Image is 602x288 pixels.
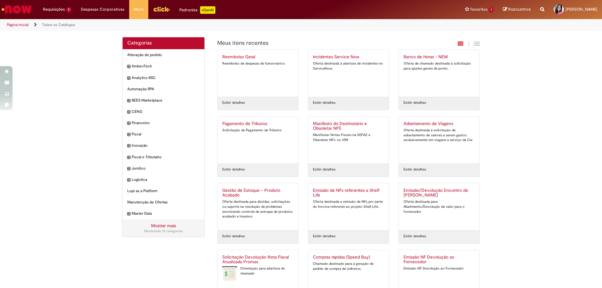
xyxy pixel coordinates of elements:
div: expandir categoria Inovação Inovação [123,140,204,151]
div: Alteração de pedido [123,49,204,61]
a: Manifesto do Destinatário e Obsoletar NFS Manifestar Notas Fiscais na SEFAZ e Obsoletar NFs. no VIM [308,117,389,164]
i: expandir categoria BEES Marketplace [127,98,130,104]
a: Pagamento de Tributos Solicitação de Pagamento de Tributos [218,117,298,164]
img: ServiceNow [1,3,33,16]
span: Lupi as a Platform [127,188,200,194]
span: Analytics BSC [132,75,200,81]
div: Manutenção de Ofertas [123,196,204,208]
p: +GenAi [200,6,215,14]
span: Manutenção de Ofertas [127,200,200,205]
div: Manifestar Notas Fiscais na SEFAZ e Obsoletar NFs. no VIM [313,133,384,142]
a: Adiantamento de Viagens Oferta destinada à solicitação de adiantamento de valores a serem gastos ... [399,117,479,164]
h2: Compras rápidas (Speed Buy) [313,255,384,260]
div: expandir categoria Fiscal e Tributário Fiscal e Tributário [123,151,204,163]
span: Master Data [132,211,200,216]
div: Chamado destinado para a geração de pedido de compra de indiretos. [313,261,384,271]
h1: {"description":"","title":"Meus itens recentes"} Categoria [217,40,412,46]
a: Exibir detalhes [404,167,426,172]
div: Oferta de chamado destinada à solicitação para ajustes gerais de ponto. [404,61,475,71]
span: BEES Marketplace [132,98,200,103]
a: Emissão de NFs referentes a Shelf Life Oferta destinada a emissão de NFs por parte do Invoice ref... [308,183,389,230]
a: Exibir detalhes [313,100,335,105]
span: Alteração de pedido [127,52,200,58]
h2: Solicitação Devolução Nota Fiscal Atualizada Promax [222,255,293,265]
i: expandir categoria Fiscal [127,132,130,138]
span: [PERSON_NAME] [566,7,597,12]
i: expandir categoria Inovação [127,143,130,149]
a: Exibir detalhes [222,167,245,172]
div: Oferta destinada à solicitação de adiantamento de valores a serem gastos exclusivamente em viagen... [404,128,475,143]
div: Orientação para abertura do chamado [222,266,293,276]
h2: Categorias [127,40,200,46]
div: Solicitação de Pagamento de Tributos [222,128,293,133]
span: | [468,40,469,48]
i: expandir categoria Analytics BSC [127,75,130,81]
div: expandir categoria Logistica Logistica [123,174,204,186]
span: Rascunhos [508,6,531,12]
div: expandir categoria AmbevTech AmbevTech [123,60,204,72]
span: Automação RPA [127,86,200,92]
a: Exibir detalhes [313,167,335,172]
i: expandir categoria AmbevTech [127,64,130,70]
h2: Manifesto do Destinatário e Obsoletar NFS [313,121,384,131]
a: Exibir detalhes [313,234,335,239]
a: Exibir detalhes [404,100,426,105]
span: Inovação [132,143,200,148]
a: Exibir detalhes [222,234,245,239]
span: Requisições [43,6,65,13]
i: Exibição de grade [474,41,480,47]
div: expandir categoria Fiscal Fiscal [123,128,204,140]
a: Gestão de Estoque – Produto Acabado Oferta destinada para dúvidas, solicitações ou suporte na res... [218,183,298,230]
span: Jurídico [132,166,200,171]
a: Exibir detalhes [404,234,426,239]
span: 7 [66,7,71,13]
div: expandir categoria Analytics BSC Analytics BSC [123,72,204,84]
span: CENG [132,109,200,114]
h2: Banco de Horas - NEW [404,55,475,60]
i: expandir categoria Financeiro [127,120,130,127]
div: expandir categoria Financeiro Financeiro [123,117,204,129]
i: expandir categoria Fiscal e Tributário [127,154,130,161]
a: Exibir detalhes [222,100,245,105]
div: expandir categoria CENG CENG [123,106,204,118]
span: Financeiro [132,120,200,126]
h2: Emissão NF Devolução ao Fornecedor [404,255,475,265]
div: Emissão NF Devolução ao Fornecedor [404,266,475,271]
a: Incidentes Service Now Oferta destinada à abertura de incidentes no ServiceNow. [308,50,389,97]
div: Oferta destinada para Abatimento/Devolução de valor para o fornecedor. [404,199,475,214]
span: Despesas Corporativas [81,6,124,13]
img: Solicitação Devolução Nota Fiscal Atualizada Promax [222,266,237,282]
span: More [134,6,144,13]
div: expandir categoria Jurídico Jurídico [123,163,204,174]
h2: Emissão de NFs referentes a Shelf Life [313,188,384,198]
div: Lupi as a Platform [123,185,204,197]
div: Reembolso de despesas de funcionários [222,61,293,66]
div: Oferta destinada para dúvidas, solicitações ou suporte na resolução de problemas envolvendo contr... [222,199,293,219]
i: expandir categoria Logistica [127,177,130,183]
span: Favoritos [470,6,488,13]
span: Logistica [132,177,200,182]
span: Fiscal [132,132,200,137]
img: click_logo_yellow_360x200.png [153,4,170,14]
h2: Adiantamento de Viagens [404,121,475,126]
h2: Pagamento de Tributos [222,121,293,126]
a: Reembolso Geral Reembolso de despesas de funcionários [218,50,298,97]
i: expandir categoria CENG [127,109,130,115]
div: expandir categoria Master Data Master Data [123,208,204,219]
div: Mostrando 15 categorias [127,229,200,234]
a: Banco de Horas - NEW Oferta de chamado destinada à solicitação para ajustes gerais de ponto. [399,50,479,97]
i: Exibição em cartão [458,41,463,47]
i: expandir categoria Master Data [127,211,130,217]
i: expandir categoria Jurídico [127,166,130,172]
a: Emissão/Devolução Encontro de [PERSON_NAME] Oferta destinada para Abatimento/Devolução de valor p... [399,183,479,230]
ul: Categorias [123,49,204,219]
ul: Trilhas de página [5,19,397,31]
span: Fiscal e Tributário [132,154,200,160]
h2: Incidentes Service Now [313,55,384,60]
a: Rascunhos [503,7,531,13]
div: expandir categoria BEES Marketplace BEES Marketplace [123,95,204,106]
span: AmbevTech [132,64,200,69]
h2: Gestão de Estoque – Produto Acabado [222,188,293,198]
a: Mostrar mais [151,223,176,228]
a: Página inicial [7,22,29,27]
